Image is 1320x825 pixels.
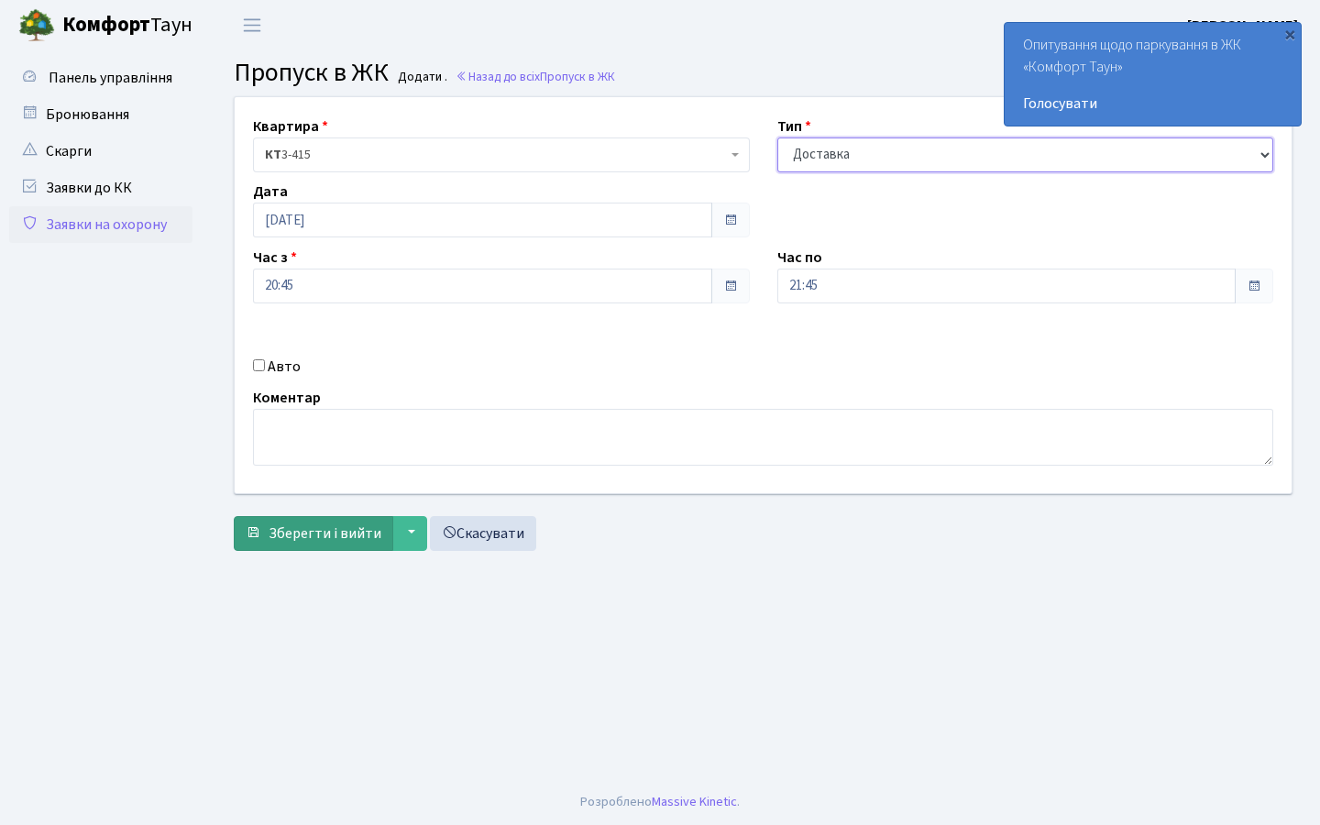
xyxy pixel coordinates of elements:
label: Коментар [253,387,321,409]
span: <b>КТ</b>&nbsp;&nbsp;&nbsp;&nbsp;3-415 [253,137,750,172]
b: КТ [265,146,281,164]
label: Дата [253,181,288,203]
a: Massive Kinetic [652,792,737,811]
button: Переключити навігацію [229,10,275,40]
span: Пропуск в ЖК [540,68,615,85]
a: Заявки до КК [9,170,192,206]
label: Авто [268,356,301,378]
div: × [1281,25,1299,43]
b: Комфорт [62,10,150,39]
div: Розроблено . [580,792,740,812]
b: [PERSON_NAME] [1187,16,1298,36]
a: Панель управління [9,60,192,96]
label: Тип [777,115,811,137]
span: Зберегти і вийти [269,523,381,544]
span: Панель управління [49,68,172,88]
a: [PERSON_NAME] [1187,15,1298,37]
span: <b>КТ</b>&nbsp;&nbsp;&nbsp;&nbsp;3-415 [265,146,727,164]
div: Опитування щодо паркування в ЖК «Комфорт Таун» [1005,23,1301,126]
small: Додати . [394,70,447,85]
label: Час по [777,247,822,269]
label: Квартира [253,115,328,137]
button: Зберегти і вийти [234,516,393,551]
span: Пропуск в ЖК [234,54,389,91]
a: Заявки на охорону [9,206,192,243]
a: Голосувати [1023,93,1282,115]
label: Час з [253,247,297,269]
img: logo.png [18,7,55,44]
a: Бронювання [9,96,192,133]
span: Таун [62,10,192,41]
a: Скарги [9,133,192,170]
a: Назад до всіхПропуск в ЖК [456,68,615,85]
a: Скасувати [430,516,536,551]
